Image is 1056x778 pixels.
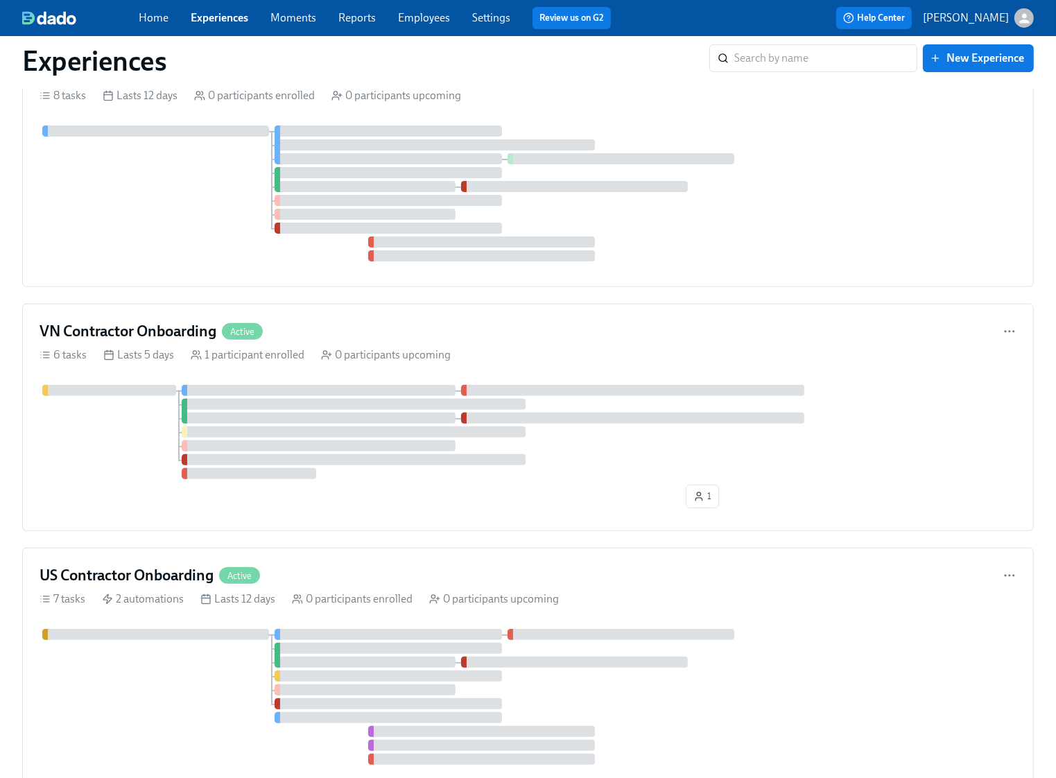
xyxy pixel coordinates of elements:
[40,88,86,103] div: 8 tasks
[40,321,216,342] h4: VN Contractor Onboarding
[219,571,260,581] span: Active
[923,8,1034,28] button: [PERSON_NAME]
[472,11,510,24] a: Settings
[103,347,174,363] div: Lasts 5 days
[22,11,139,25] a: dado
[734,44,917,72] input: Search by name
[933,51,1024,65] span: New Experience
[398,11,450,24] a: Employees
[533,7,611,29] button: Review us on G2
[836,7,912,29] button: Help Center
[429,591,559,607] div: 0 participants upcoming
[22,304,1034,531] a: VN Contractor OnboardingActive6 tasks Lasts 5 days 1 participant enrolled 0 participants upcoming 1
[200,591,275,607] div: Lasts 12 days
[191,347,304,363] div: 1 participant enrolled
[22,44,167,78] h1: Experiences
[22,44,1034,287] a: CZ / EMEA Contractor OnboardingActive8 tasks Lasts 12 days 0 participants enrolled 0 participants...
[270,11,316,24] a: Moments
[923,10,1009,26] p: [PERSON_NAME]
[693,490,711,503] span: 1
[22,11,76,25] img: dado
[139,11,168,24] a: Home
[194,88,315,103] div: 0 participants enrolled
[40,565,214,586] h4: US Contractor Onboarding
[331,88,461,103] div: 0 participants upcoming
[338,11,376,24] a: Reports
[103,88,178,103] div: Lasts 12 days
[40,591,85,607] div: 7 tasks
[539,11,604,25] a: Review us on G2
[292,591,413,607] div: 0 participants enrolled
[40,347,87,363] div: 6 tasks
[191,11,248,24] a: Experiences
[321,347,451,363] div: 0 participants upcoming
[686,485,719,508] button: 1
[222,327,263,337] span: Active
[923,44,1034,72] button: New Experience
[102,591,184,607] div: 2 automations
[843,11,905,25] span: Help Center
